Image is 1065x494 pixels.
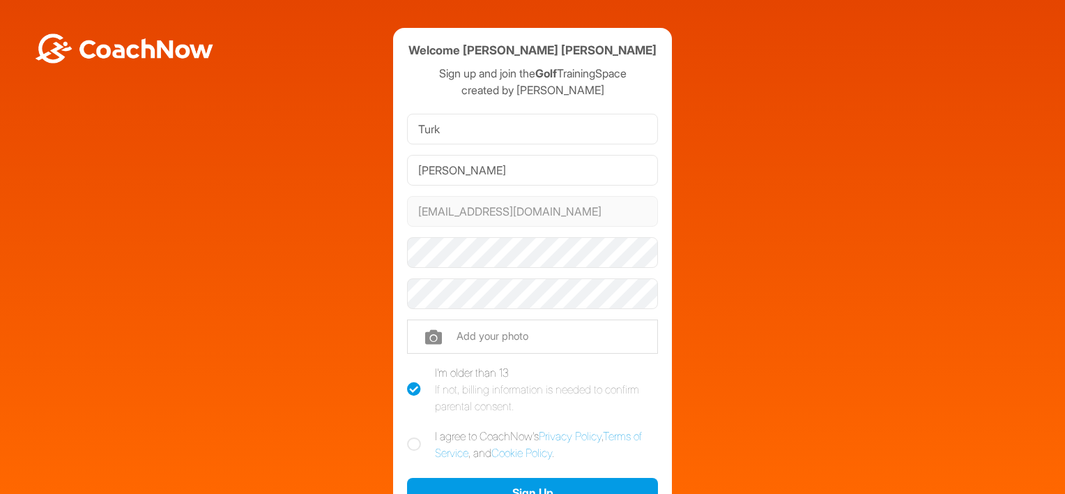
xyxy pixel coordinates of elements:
label: I agree to CoachNow's , , and . [407,428,658,461]
p: created by [PERSON_NAME] [407,82,658,98]
a: Terms of Service [435,429,642,460]
h4: Welcome [PERSON_NAME] [PERSON_NAME] [408,42,657,59]
p: Sign up and join the TrainingSpace [407,65,658,82]
a: Privacy Policy [539,429,602,443]
img: BwLJSsUCoWCh5upNqxVrqldRgqLPVwmV24tXu5FoVAoFEpwwqQ3VIfuoInZCoVCoTD4vwADAC3ZFMkVEQFDAAAAAElFTkSuQmCC [33,33,215,63]
input: First Name [407,114,658,144]
strong: Golf [535,66,557,80]
a: Cookie Policy [491,446,552,460]
div: I'm older than 13 [435,364,658,414]
div: If not, billing information is needed to confirm parental consent. [435,381,658,414]
input: Last Name [407,155,658,186]
input: Email [407,196,658,227]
